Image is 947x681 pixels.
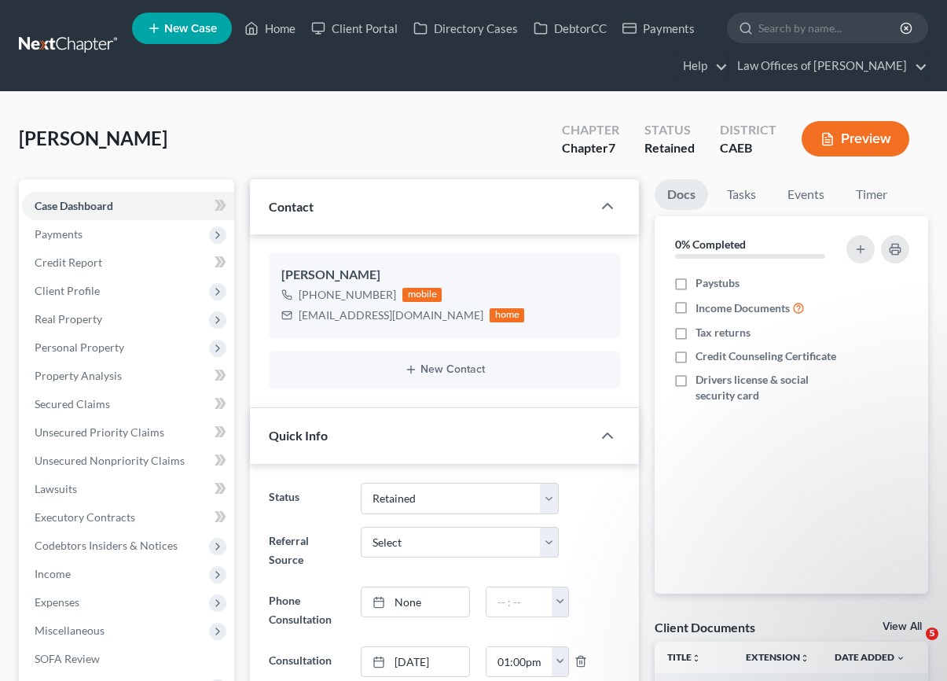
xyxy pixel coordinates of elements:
[758,13,902,42] input: Search by name...
[35,652,100,665] span: SOFA Review
[802,121,909,156] button: Preview
[35,624,105,637] span: Miscellaneous
[35,595,79,609] span: Expenses
[644,139,695,157] div: Retained
[35,425,164,439] span: Unsecured Priority Claims
[22,503,234,532] a: Executory Contracts
[490,308,524,322] div: home
[22,362,234,390] a: Property Analysis
[402,288,442,302] div: mobile
[714,179,769,210] a: Tasks
[675,52,728,80] a: Help
[35,482,77,495] span: Lawsuits
[696,348,836,364] span: Credit Counseling Certificate
[675,237,746,251] strong: 0% Completed
[926,628,938,640] span: 5
[667,651,701,663] a: Titleunfold_more
[281,363,607,376] button: New Contact
[35,397,110,410] span: Secured Claims
[22,248,234,277] a: Credit Report
[269,199,314,214] span: Contact
[303,14,406,42] a: Client Portal
[562,139,619,157] div: Chapter
[696,372,846,403] span: Drivers license & social security card
[562,121,619,139] div: Chapter
[35,510,135,524] span: Executory Contracts
[261,483,353,514] label: Status
[486,647,552,677] input: -- : --
[261,527,353,574] label: Referral Source
[696,300,790,316] span: Income Documents
[22,475,234,503] a: Lawsuits
[775,179,837,210] a: Events
[720,139,776,157] div: CAEB
[35,539,178,552] span: Codebtors Insiders & Notices
[261,587,353,634] label: Phone Consultation
[615,14,703,42] a: Payments
[22,447,234,475] a: Unsecured Nonpriority Claims
[269,428,328,443] span: Quick Info
[22,645,234,673] a: SOFA Review
[35,256,102,269] span: Credit Report
[644,121,695,139] div: Status
[894,628,931,665] iframe: Intercom live chat
[281,266,607,285] div: [PERSON_NAME]
[299,307,483,323] div: [EMAIL_ADDRESS][DOMAIN_NAME]
[692,653,701,663] i: unfold_more
[486,587,552,617] input: -- : --
[35,227,83,241] span: Payments
[35,199,113,212] span: Case Dashboard
[696,275,740,291] span: Paystubs
[237,14,303,42] a: Home
[35,369,122,382] span: Property Analysis
[729,52,927,80] a: Law Offices of [PERSON_NAME]
[608,140,615,155] span: 7
[164,23,217,35] span: New Case
[843,179,900,210] a: Timer
[22,192,234,220] a: Case Dashboard
[406,14,526,42] a: Directory Cases
[35,284,100,297] span: Client Profile
[362,587,469,617] a: None
[835,651,905,663] a: Date Added expand_more
[22,418,234,447] a: Unsecured Priority Claims
[696,325,751,340] span: Tax returns
[720,121,776,139] div: District
[261,646,353,678] label: Consultation
[35,340,124,354] span: Personal Property
[362,647,469,677] a: [DATE]
[299,287,396,303] div: [PHONE_NUMBER]
[35,454,185,467] span: Unsecured Nonpriority Claims
[19,127,167,149] span: [PERSON_NAME]
[22,390,234,418] a: Secured Claims
[655,179,708,210] a: Docs
[526,14,615,42] a: DebtorCC
[35,567,71,580] span: Income
[800,653,809,663] i: unfold_more
[746,651,809,663] a: Extensionunfold_more
[35,312,102,326] span: Real Property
